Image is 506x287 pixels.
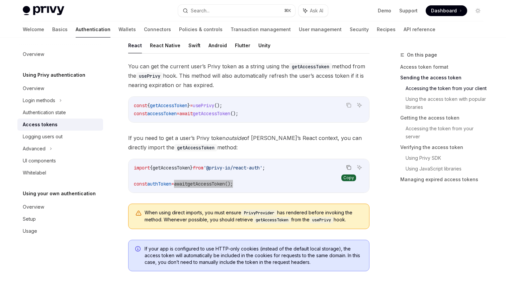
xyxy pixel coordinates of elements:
a: Authentication state [17,106,103,119]
span: } [190,165,193,171]
button: React Native [150,38,180,53]
a: Usage [17,225,103,237]
button: Copy the contents from the code block [344,163,353,172]
em: outside [226,135,244,141]
button: Toggle dark mode [473,5,483,16]
a: API reference [404,21,435,38]
a: Security [350,21,369,38]
span: getAccessToken [193,111,230,117]
code: usePrivy [310,217,334,223]
a: Verifying the access token [400,142,489,153]
span: = [190,102,193,109]
svg: Warning [135,210,142,217]
span: '@privy-io/react-auth' [203,165,262,171]
span: You can get the current user’s Privy token as a string using the method from the hook. This metho... [128,62,369,90]
a: Overview [17,48,103,60]
a: Setup [17,213,103,225]
a: Accessing the token from your client [406,83,489,94]
span: ; [262,165,265,171]
span: Dashboard [431,7,457,14]
span: = [177,111,179,117]
button: Swift [188,38,200,53]
a: Policies & controls [179,21,223,38]
a: Transaction management [231,21,291,38]
div: Authentication state [23,109,66,117]
a: Basics [52,21,68,38]
a: Demo [378,7,391,14]
button: Ask AI [355,163,364,172]
span: await [179,111,193,117]
span: On this page [407,51,437,59]
div: Setup [23,215,36,223]
a: Access tokens [17,119,103,131]
span: (); [214,102,222,109]
a: Sending the access token [400,72,489,83]
div: Whitelabel [23,169,46,177]
a: Managing expired access tokens [400,174,489,185]
div: Overview [23,50,44,58]
div: Search... [191,7,209,15]
a: Wallets [118,21,136,38]
span: (); [225,181,233,187]
a: Recipes [377,21,396,38]
div: Copy [341,174,356,181]
span: If you need to get a user’s Privy token of [PERSON_NAME]’s React context, you can directly import... [128,133,369,152]
span: getAccessToken [187,181,225,187]
span: getAccessToken [153,165,190,171]
span: getAccessToken [150,102,187,109]
div: Advanced [23,145,46,153]
code: usePrivy [136,72,163,80]
span: const [134,111,147,117]
div: Logging users out [23,133,63,141]
span: If your app is configured to use HTTP-only cookies (instead of the default local storage), the ac... [145,245,362,266]
a: Using JavaScript libraries [406,163,489,174]
a: Whitelabel [17,167,103,179]
span: { [147,102,150,109]
span: Ask AI [310,7,323,14]
span: await [174,181,187,187]
button: Unity [258,38,270,53]
button: Search...⌘K [178,5,295,17]
a: Overview [17,82,103,94]
a: Access token format [400,62,489,72]
span: ⌘ K [284,8,291,13]
a: Logging users out [17,131,103,143]
code: getAccessToken [289,63,332,70]
a: User management [299,21,342,38]
div: Usage [23,227,37,235]
a: Authentication [76,21,110,38]
div: Overview [23,84,44,92]
button: React [128,38,142,53]
h5: Using Privy authentication [23,71,85,79]
span: When using direct imports, you must ensure has rendered before invoking the method. Whenever poss... [145,209,362,223]
code: PrivyProvider [241,210,277,216]
button: Ask AI [355,101,364,110]
button: Ask AI [299,5,328,17]
div: Access tokens [23,121,58,129]
span: const [134,102,147,109]
a: Overview [17,201,103,213]
a: Accessing the token from your server [406,123,489,142]
a: Using the access token with popular libraries [406,94,489,113]
img: light logo [23,6,64,15]
span: const [134,181,147,187]
span: authToken [147,181,171,187]
span: } [187,102,190,109]
span: (); [230,111,238,117]
a: Getting the access token [400,113,489,123]
svg: Info [135,246,142,253]
span: from [193,165,203,171]
span: usePrivy [193,102,214,109]
span: accessToken [147,111,177,117]
a: Connectors [144,21,171,38]
span: = [171,181,174,187]
a: Welcome [23,21,44,38]
div: UI components [23,157,56,165]
span: { [150,165,153,171]
code: getAccessToken [253,217,291,223]
span: import [134,165,150,171]
a: UI components [17,155,103,167]
button: Copy the contents from the code block [344,101,353,110]
div: Overview [23,203,44,211]
a: Dashboard [426,5,467,16]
